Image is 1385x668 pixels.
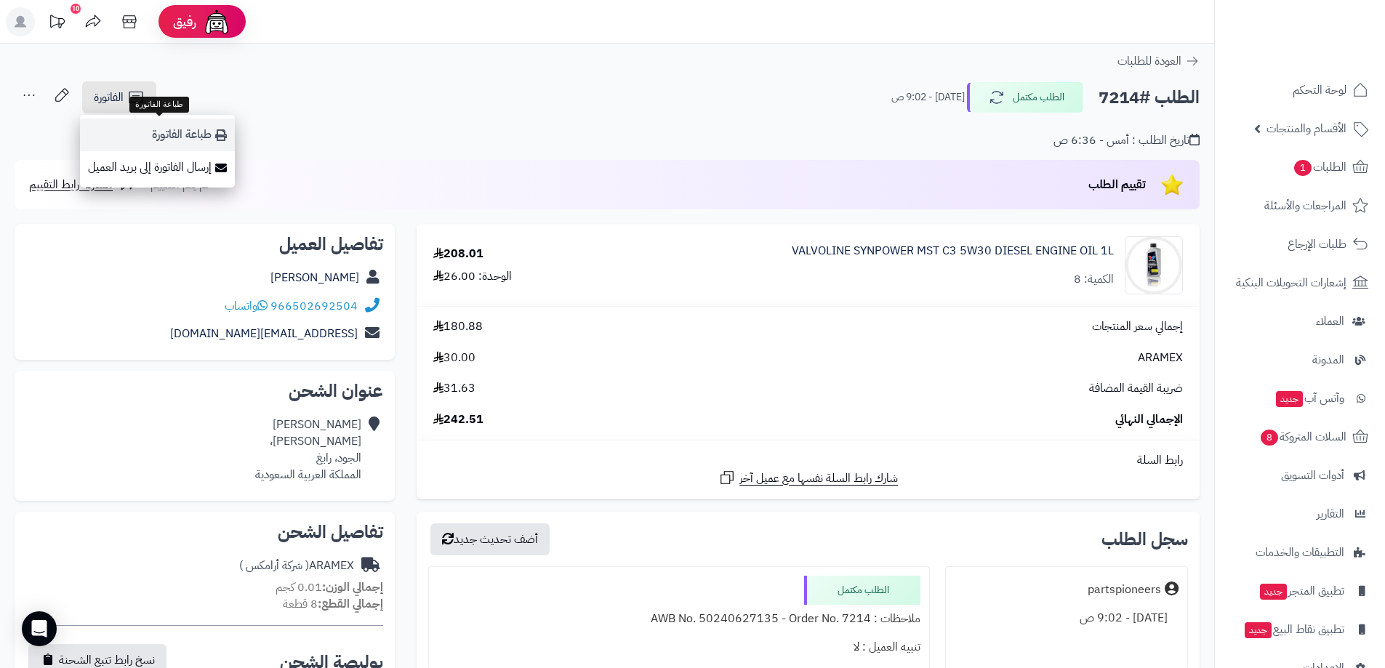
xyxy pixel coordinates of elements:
div: الكمية: 8 [1074,271,1114,288]
a: تطبيق المتجرجديد [1224,574,1376,608]
a: لوحة التحكم [1224,73,1376,108]
a: إرسال الفاتورة إلى بريد العميل [80,151,235,184]
img: logo-2.png [1286,41,1371,71]
div: رابط السلة [422,452,1194,469]
span: 31.63 [433,380,475,397]
span: مشاركة رابط التقييم [29,176,113,193]
button: أضف تحديث جديد [430,523,550,555]
div: Open Intercom Messenger [22,611,57,646]
span: العملاء [1316,311,1344,331]
small: 8 قطعة [283,595,383,613]
span: 180.88 [433,318,483,335]
h2: الطلب #7214 [1099,83,1200,113]
h2: عنوان الشحن [26,382,383,400]
span: المدونة [1312,350,1344,370]
span: جديد [1245,622,1272,638]
a: الطلبات1 [1224,150,1376,185]
h2: تفاصيل الشحن [26,523,383,541]
span: 8 [1261,430,1278,446]
span: وآتس آب [1274,388,1344,409]
small: 0.01 كجم [276,579,383,596]
span: 242.51 [433,411,483,428]
h3: سجل الطلب [1101,531,1188,548]
a: تطبيق نقاط البيعجديد [1224,612,1376,647]
span: التطبيقات والخدمات [1256,542,1344,563]
div: [PERSON_NAME] [PERSON_NAME]، الجود، رابغ المملكة العربية السعودية [255,417,361,483]
a: العملاء [1224,304,1376,339]
div: تنبيه العميل : لا [438,633,920,661]
button: الطلب مكتمل [967,82,1083,113]
a: أدوات التسويق [1224,458,1376,493]
a: واتساب [225,297,268,315]
span: تقييم الطلب [1088,176,1146,193]
span: ضريبة القيمة المضافة [1089,380,1183,397]
span: الطلبات [1293,157,1346,177]
small: [DATE] - 9:02 ص [891,90,965,105]
span: رفيق [173,13,196,31]
a: طلبات الإرجاع [1224,227,1376,262]
a: السلات المتروكة8 [1224,419,1376,454]
a: وآتس آبجديد [1224,381,1376,416]
span: ( شركة أرامكس ) [239,557,309,574]
a: 966502692504 [270,297,358,315]
div: طباعة الفاتورة [129,97,189,113]
span: لوحة التحكم [1293,80,1346,100]
a: العودة للطلبات [1117,52,1200,70]
h2: تفاصيل العميل [26,236,383,253]
span: العودة للطلبات [1117,52,1181,70]
a: إشعارات التحويلات البنكية [1224,265,1376,300]
span: 1 [1294,160,1312,176]
div: الوحدة: 26.00 [433,268,512,285]
span: التقارير [1317,504,1344,524]
a: شارك رابط السلة نفسها مع عميل آخر [718,469,898,487]
a: [PERSON_NAME] [270,269,359,286]
span: تطبيق نقاط البيع [1243,619,1344,640]
a: المراجعات والأسئلة [1224,188,1376,223]
span: شارك رابط السلة نفسها مع عميل آخر [739,470,898,487]
a: المدونة [1224,342,1376,377]
a: [EMAIL_ADDRESS][DOMAIN_NAME] [170,325,358,342]
div: تاريخ الطلب : أمس - 6:36 ص [1053,132,1200,149]
img: 1755668038-410HcnKcnHL._UF1000,1000_QL80_-90x90.jpg [1125,236,1182,294]
div: [DATE] - 9:02 ص [955,604,1179,632]
span: أدوات التسويق [1281,465,1344,486]
span: الفاتورة [94,89,124,106]
span: إشعارات التحويلات البنكية [1236,273,1346,293]
div: 10 [71,4,81,14]
span: إجمالي سعر المنتجات [1092,318,1183,335]
div: ARAMEX [239,558,354,574]
span: 30.00 [433,350,475,366]
span: طلبات الإرجاع [1288,234,1346,254]
span: جديد [1260,584,1287,600]
a: التقارير [1224,496,1376,531]
img: ai-face.png [202,7,231,36]
a: تحديثات المنصة [39,7,75,40]
span: الأقسام والمنتجات [1266,118,1346,139]
strong: إجمالي القطع: [318,595,383,613]
a: VALVOLINE SYNPOWER MST C3 5W30 DIESEL ENGINE OIL 1L [792,243,1114,259]
div: الطلب مكتمل [804,576,920,605]
span: تطبيق المتجر [1258,581,1344,601]
span: المراجعات والأسئلة [1264,196,1346,216]
a: مشاركة رابط التقييم [29,176,137,193]
span: الإجمالي النهائي [1115,411,1183,428]
span: السلات المتروكة [1259,427,1346,447]
a: الفاتورة [82,81,156,113]
div: 208.01 [433,246,483,262]
a: التطبيقات والخدمات [1224,535,1376,570]
strong: إجمالي الوزن: [322,579,383,596]
a: طباعة الفاتورة [80,118,235,151]
div: partspioneers [1088,582,1161,598]
span: جديد [1276,391,1303,407]
div: ملاحظات : AWB No. 50240627135 - Order No. 7214 [438,605,920,633]
span: ARAMEX [1138,350,1183,366]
